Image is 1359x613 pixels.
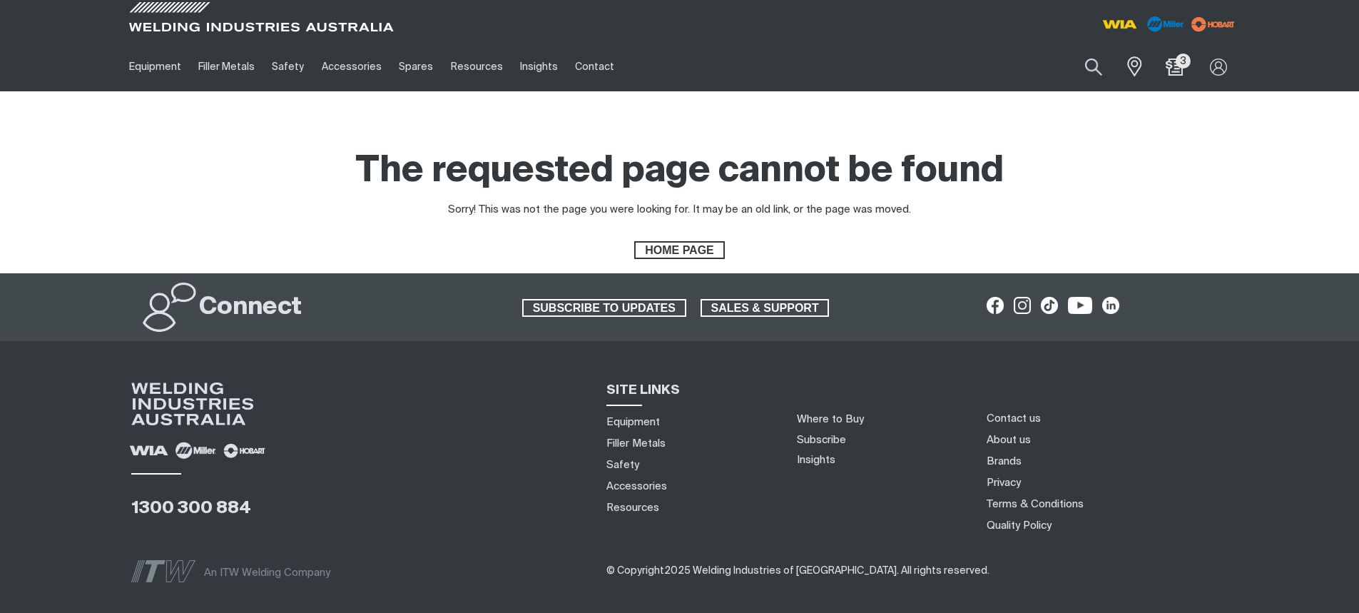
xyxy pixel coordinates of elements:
nav: Sitemap [601,411,780,518]
a: Safety [606,457,639,472]
a: Accessories [313,42,390,91]
button: Search products [1069,50,1118,83]
h1: The requested page cannot be found [355,148,1004,195]
span: SITE LINKS [606,384,680,397]
span: © Copyright 2025 Welding Industries of [GEOGRAPHIC_DATA] . All rights reserved. [606,566,989,576]
a: Quality Policy [987,518,1052,533]
a: Equipment [606,415,660,430]
a: Terms & Conditions [987,497,1084,512]
a: HOME PAGE [634,241,724,260]
span: ​​​​​​​​​​​​​​​​​​ ​​​​​​ [606,565,989,576]
a: Safety [263,42,312,91]
span: SUBSCRIBE TO UPDATES [524,299,685,318]
div: Sorry! This was not the page you were looking for. It may be an old link, or the page was moved. [448,202,911,218]
a: Subscribe [797,435,846,445]
span: An ITW Welding Company [204,567,330,578]
a: Resources [606,500,659,515]
a: Contact us [987,411,1041,426]
a: Contact [566,42,623,91]
a: Privacy [987,475,1021,490]
a: SUBSCRIBE TO UPDATES [522,299,686,318]
a: Filler Metals [190,42,263,91]
a: Brands [987,454,1022,469]
span: HOME PAGE [636,241,723,260]
a: 1300 300 884 [131,500,251,517]
a: Accessories [606,479,667,494]
a: Spares [390,42,442,91]
span: SALES & SUPPORT [702,299,828,318]
a: Resources [442,42,511,91]
a: Equipment [121,42,190,91]
input: Product name or item number... [1052,50,1118,83]
a: Filler Metals [606,436,666,451]
a: About us [987,432,1031,447]
a: Insights [797,455,835,465]
nav: Main [121,42,960,91]
h2: Connect [199,292,302,323]
a: SALES & SUPPORT [701,299,830,318]
img: miller [1187,14,1239,35]
a: Insights [511,42,566,91]
nav: Footer [982,407,1255,536]
a: Where to Buy [797,414,864,425]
